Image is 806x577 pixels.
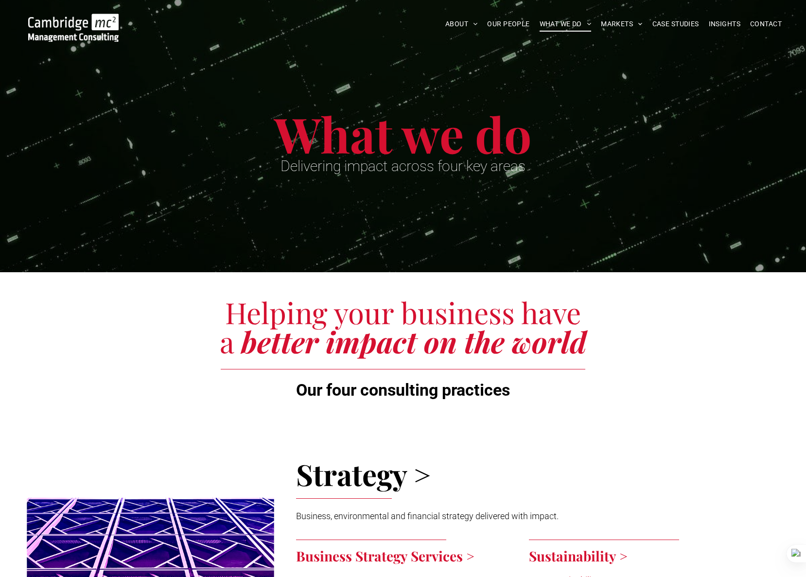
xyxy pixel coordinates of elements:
[220,293,581,361] span: Helping your business have a
[296,455,431,493] span: Strategy >
[596,17,647,32] a: MARKETS
[529,547,628,565] a: Sustainability >
[296,511,559,521] span: Business, environmental and financial strategy delivered with impact.
[296,547,474,565] a: Business Strategy Services >
[482,17,534,32] a: OUR PEOPLE
[535,17,596,32] a: WHAT WE DO
[241,322,587,361] span: better impact on the world
[745,17,787,32] a: CONTACT
[440,17,483,32] a: ABOUT
[704,17,745,32] a: INSIGHTS
[648,17,704,32] a: CASE STUDIES
[28,14,119,42] img: Go to Homepage
[274,101,532,166] span: What we do
[296,380,510,400] span: Our four consulting practices
[280,157,526,175] span: Delivering impact across four key areas
[28,15,119,25] a: Your Business Transformed | Cambridge Management Consulting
